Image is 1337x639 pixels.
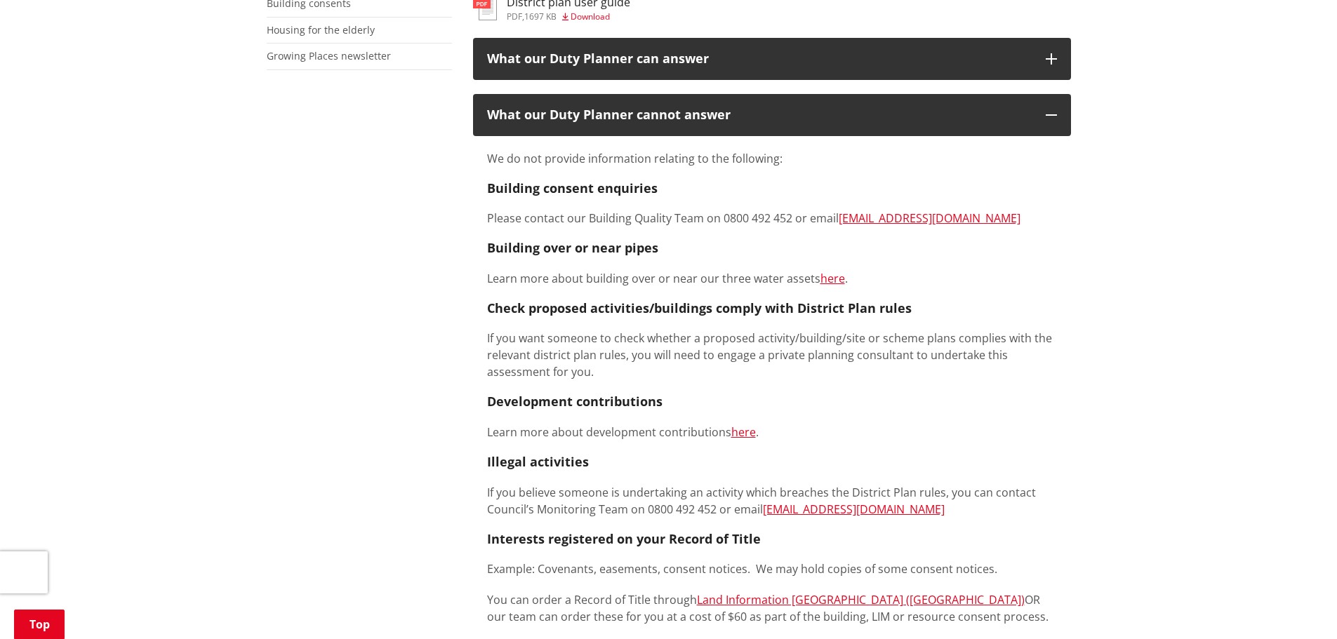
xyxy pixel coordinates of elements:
[487,393,663,410] strong: Development contributions
[487,530,761,547] strong: Interests registered on your Record of Title
[487,424,1057,440] p: Learn more about development contributions .
[571,11,610,22] span: Download
[487,210,1057,227] p: Please contact our Building Quality Team on 0800 492 452 or email
[487,484,1057,518] p: If you believe someone is undertaking an activity which breaches the District Plan rules, you can...
[487,300,912,316] strong: Check proposed activities/buildings comply with District Plan rules
[507,11,522,22] span: pdf
[487,270,1057,287] p: Learn more about building over or near our three water assets .
[487,108,1032,122] div: What our Duty Planner cannot answer
[697,592,1025,607] a: Land Information [GEOGRAPHIC_DATA] ([GEOGRAPHIC_DATA])
[820,271,845,286] a: here
[14,610,65,639] a: Top
[731,424,756,440] a: here
[487,180,658,196] strong: Building consent enquiries
[267,49,391,62] a: Growing Places newsletter
[487,591,1057,625] p: You can order a Record of Title through OR our team can order these for you at a cost of $60 as p...
[507,13,630,21] div: ,
[487,560,1057,577] p: Example: Covenants, easements, consent notices. We may hold copies of some consent notices.
[473,38,1071,80] button: What our Duty Planner can answer
[267,23,375,36] a: Housing for the elderly
[1272,580,1323,631] iframe: Messenger Launcher
[487,239,658,256] strong: Building over or near pipes
[487,52,1032,66] div: What our Duty Planner can answer
[763,502,945,517] a: [EMAIL_ADDRESS][DOMAIN_NAME]
[839,210,1020,226] a: [EMAIL_ADDRESS][DOMAIN_NAME]
[524,11,557,22] span: 1697 KB
[487,150,1057,167] p: We do not provide information relating to the following:
[487,453,589,470] strong: Illegal activities
[473,94,1071,136] button: What our Duty Planner cannot answer
[487,330,1057,380] p: If you want someone to check whether a proposed activity/building/site or scheme plans complies w...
